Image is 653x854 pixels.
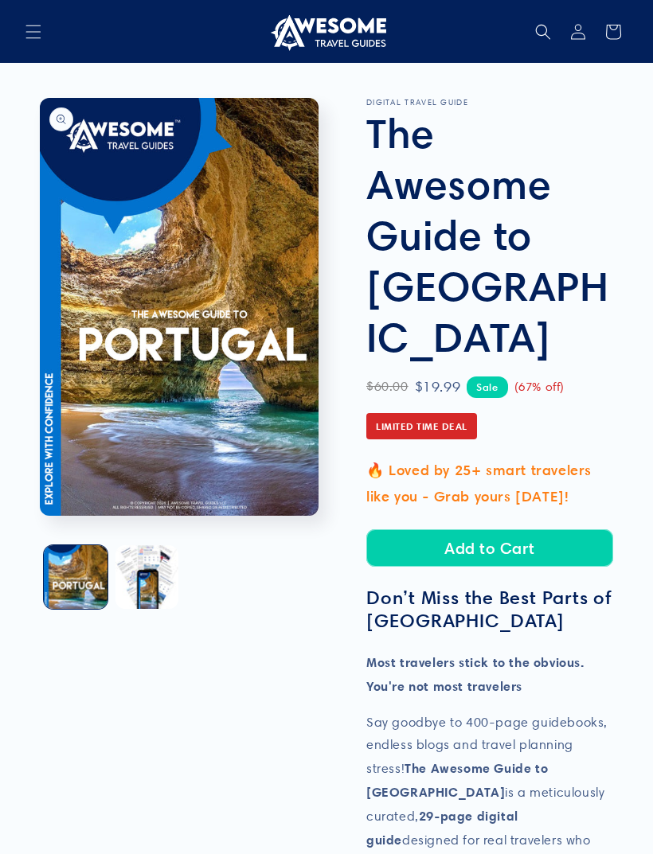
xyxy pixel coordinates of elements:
button: Load image 2 in gallery view [115,545,179,609]
strong: 29-page digital guide [366,808,518,848]
span: Sale [467,376,507,398]
img: Awesome Travel Guides [267,13,386,51]
span: $19.99 [415,374,461,400]
summary: Search [526,14,561,49]
h1: The Awesome Guide to [GEOGRAPHIC_DATA] [366,107,613,362]
strong: Most travelers stick to the obvious. You're not most travelers [366,654,585,694]
media-gallery: Gallery Viewer [40,98,326,613]
a: Awesome Travel Guides [261,6,393,57]
button: Load image 1 in gallery view [44,545,108,609]
span: Limited Time Deal [366,413,477,440]
strong: The Awesome Guide to [GEOGRAPHIC_DATA] [366,760,548,800]
span: $60.00 [366,376,409,399]
h3: Don’t Miss the Best Parts of [GEOGRAPHIC_DATA] [366,587,613,633]
p: 🔥 Loved by 25+ smart travelers like you - Grab yours [DATE]! [366,458,613,509]
button: Add to Cart [366,529,613,567]
span: (67% off) [514,376,565,398]
p: DIGITAL TRAVEL GUIDE [366,98,613,107]
summary: Menu [16,14,51,49]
